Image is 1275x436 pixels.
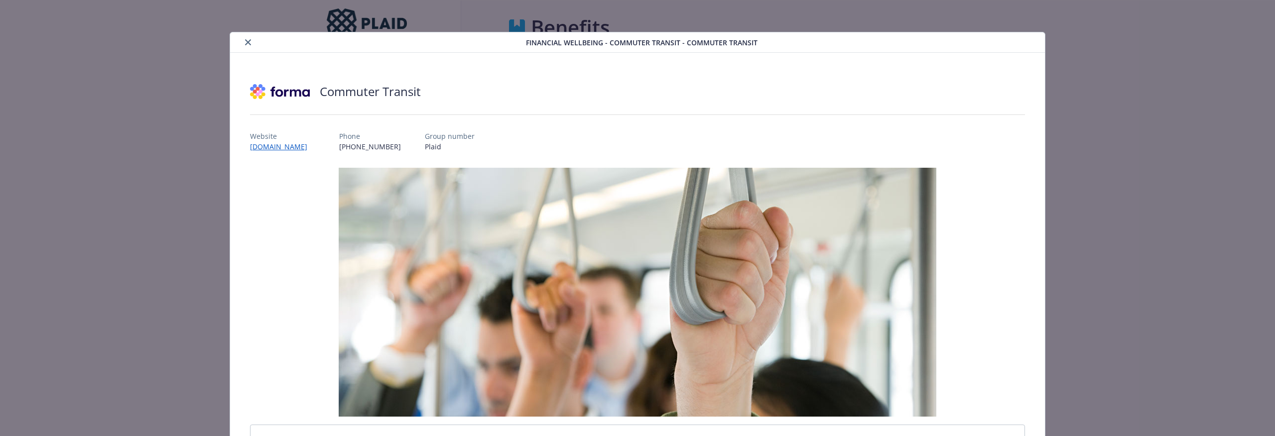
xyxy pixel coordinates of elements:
a: [DOMAIN_NAME] [250,142,315,151]
h2: Commuter Transit [320,83,421,100]
img: banner [339,168,936,417]
span: Financial Wellbeing - Commuter Transit - Commuter Transit [526,37,758,48]
button: close [242,36,254,48]
p: Group number [425,131,475,141]
img: Forma, Inc. [250,77,310,107]
p: Plaid [425,141,475,152]
p: Phone [339,131,401,141]
p: [PHONE_NUMBER] [339,141,401,152]
p: Website [250,131,315,141]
